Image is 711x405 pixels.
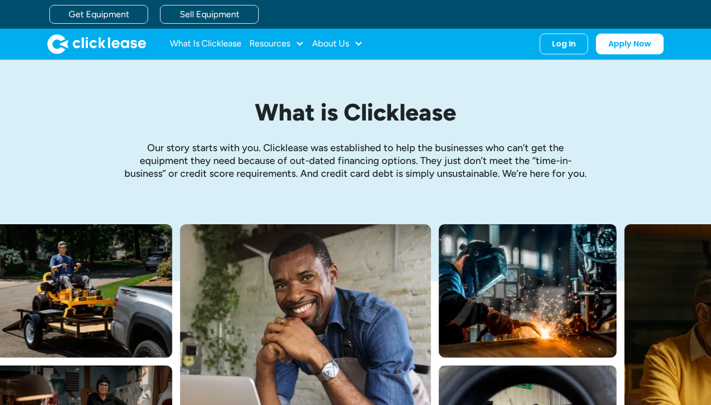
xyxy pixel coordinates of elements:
[49,5,148,24] a: Get Equipment
[439,224,617,358] img: A welder in a large mask working on a large pipe
[312,34,363,54] div: About Us
[160,5,259,24] a: Sell Equipment
[552,39,576,49] div: Log In
[249,34,304,54] div: Resources
[123,99,588,125] h1: What is Clicklease
[170,34,241,54] a: What Is Clicklease
[123,141,588,180] p: Our story starts with you. Clicklease was established to help the businesses who can’t get the eq...
[47,34,146,54] a: home
[47,34,146,54] img: Clicklease logo
[596,34,664,54] a: Apply Now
